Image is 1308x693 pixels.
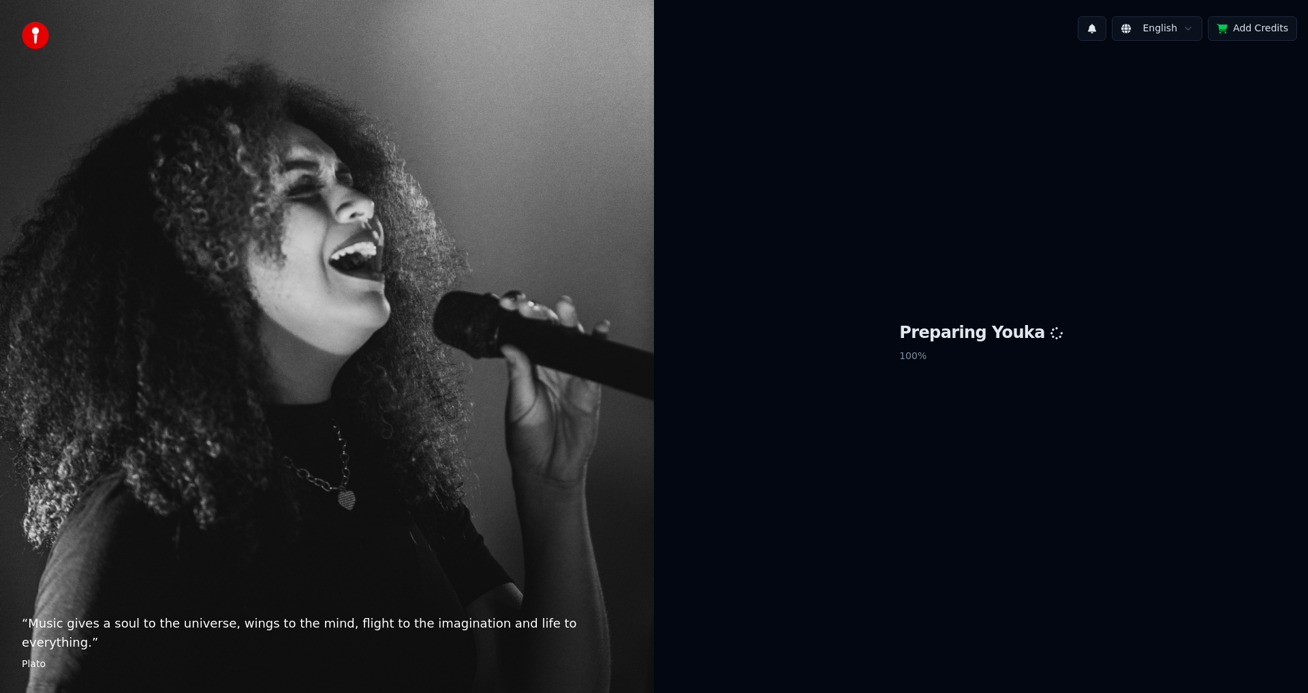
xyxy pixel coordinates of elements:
p: “ Music gives a soul to the universe, wings to the mind, flight to the imagination and life to ev... [22,614,632,652]
footer: Plato [22,658,632,671]
button: Add Credits [1208,16,1297,41]
img: youka [22,22,49,49]
h1: Preparing Youka [899,322,1063,344]
p: 100 % [899,344,1063,369]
